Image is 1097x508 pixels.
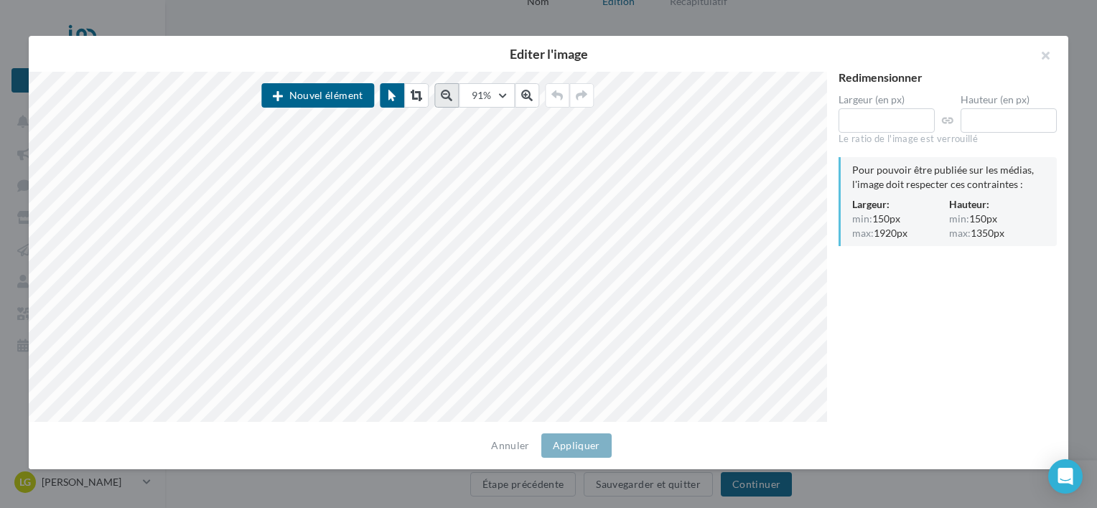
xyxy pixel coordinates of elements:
button: Nouvel élément [261,83,374,108]
label: Largeur (en px) [839,95,935,105]
div: 1920px [852,226,949,240]
div: 150px [949,212,1046,226]
div: 150px [852,212,949,226]
div: 1350px [949,226,1046,240]
button: Annuler [485,437,535,454]
span: max: [852,228,874,238]
div: Redimensionner [839,72,1057,83]
div: Largeur: [852,197,949,212]
div: Pour pouvoir être publiée sur les médias, l'image doit respecter ces contraintes : [852,163,1045,192]
div: Le ratio de l'image est verrouillé [839,133,1057,146]
div: Open Intercom Messenger [1048,459,1083,494]
h2: Editer l'image [52,47,1045,60]
div: Hauteur: [949,197,1046,212]
span: min: [852,214,872,224]
label: Hauteur (en px) [961,95,1057,105]
span: min: [949,214,969,224]
button: Appliquer [541,433,612,458]
button: 91% [459,83,515,108]
span: max: [949,228,971,238]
